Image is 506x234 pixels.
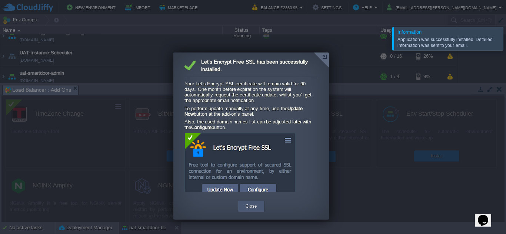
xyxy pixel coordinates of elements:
[191,125,212,130] strong: Configure
[475,204,499,227] iframe: chat widget
[184,133,296,201] img: Let's encrypt addon configuration
[184,106,313,117] p: To perform update manually at any time, use the button at the add-on’s panel.
[184,119,313,130] p: Also, the used domain names list can be adjusted later with the button.
[184,58,318,73] label: Let's Encrypt Free SSL has been successfully installed.
[246,203,257,210] button: Close
[184,81,313,103] p: Your Let’s Encrypt SSL certificate will remain valid for 90 days. One month before expiration the...
[397,29,422,35] span: Information
[397,37,501,48] div: Application was successfully installed. Detailed information was sent to your email.
[184,106,303,117] strong: Update Now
